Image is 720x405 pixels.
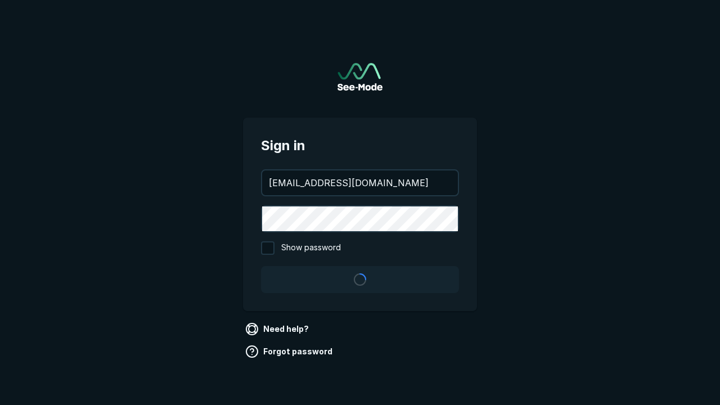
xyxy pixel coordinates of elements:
a: Go to sign in [337,63,382,91]
a: Need help? [243,320,313,338]
input: your@email.com [262,170,458,195]
a: Forgot password [243,343,337,361]
span: Sign in [261,136,459,156]
span: Show password [281,241,341,255]
img: See-Mode Logo [337,63,382,91]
